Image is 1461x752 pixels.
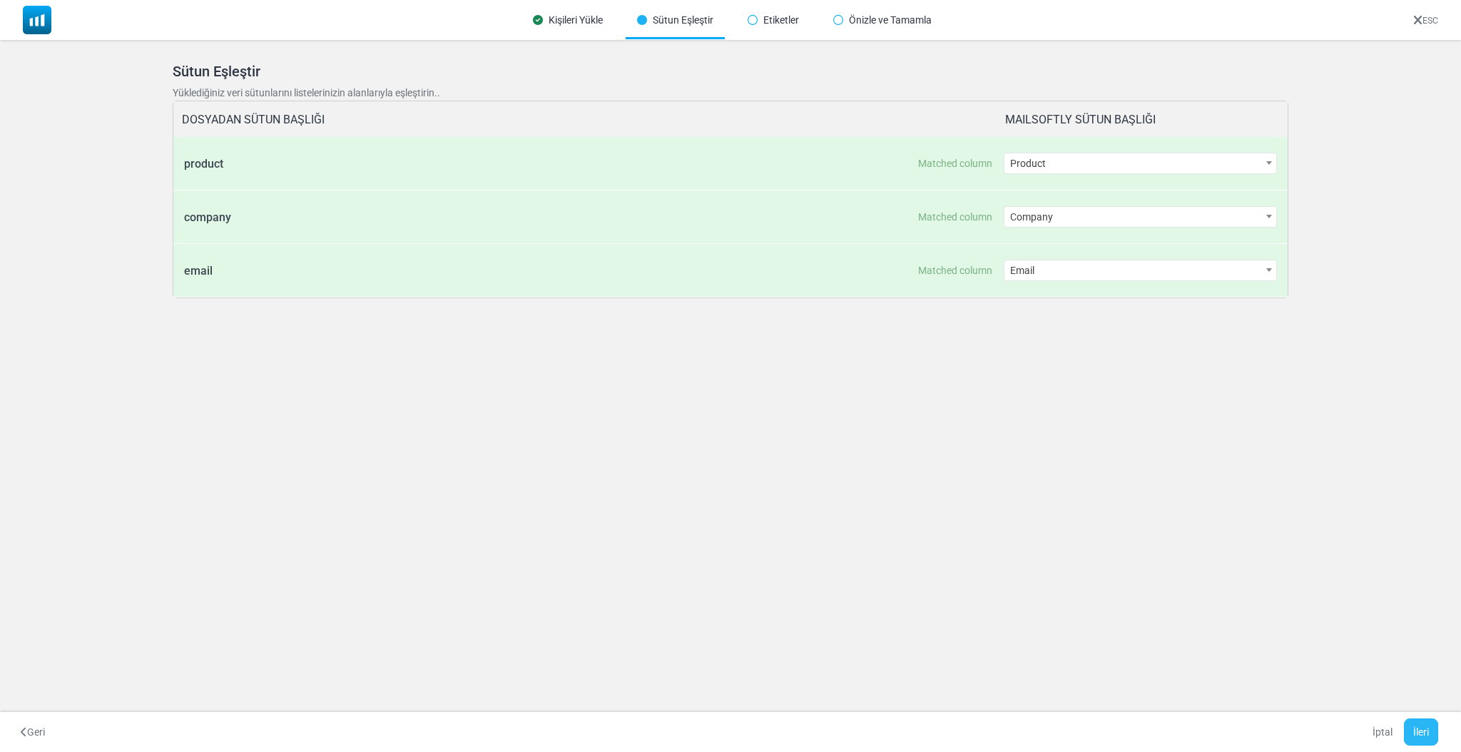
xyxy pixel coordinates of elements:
[1004,153,1276,173] span: Product
[1413,16,1438,26] a: ESC
[1004,153,1277,174] span: Product
[918,265,992,276] div: This column is automatically paired with a colon. If you do not change the match, the information...
[173,63,1289,80] h5: Sütun Eşleştir
[1004,206,1277,228] span: Company
[1005,101,1280,137] div: MAILSOFTLY SÜTUN BAŞLIĞI
[184,190,1004,243] div: company
[918,211,992,223] div: This column is automatically paired with a colon. If you do not change the match, the information...
[1004,207,1276,227] span: Company
[182,101,1005,137] div: DOSYADAN SÜTUN BAŞLIĞI
[521,1,614,39] div: Kişileri Yükle
[736,1,810,39] div: Etiketler
[1363,718,1402,746] a: İptal
[173,86,1289,101] p: Yüklediğiniz veri sütunlarını listelerinizin alanlarıyla eşleştirin..
[184,137,1004,190] div: product
[626,1,725,39] div: Sütun Eşleştir
[11,718,54,746] button: Geri
[918,158,992,169] div: This column is automatically paired with a colon. If you do not change the match, the information...
[1404,718,1438,746] button: İleri
[23,6,51,34] img: mailsoftly_icon_blue_white.svg
[1004,260,1276,280] span: Email
[822,1,943,39] div: Önizle ve Tamamla
[1004,260,1277,281] span: Email
[184,244,1004,297] div: email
